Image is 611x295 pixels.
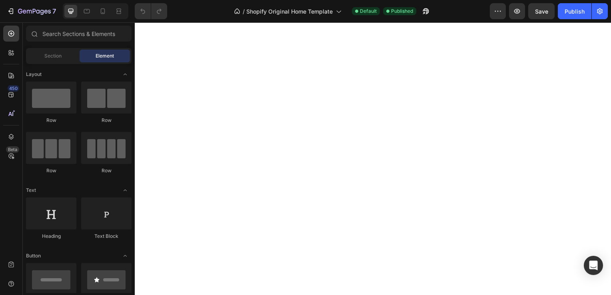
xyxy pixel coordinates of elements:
[360,8,377,15] span: Default
[528,3,555,19] button: Save
[26,187,36,194] span: Text
[52,6,56,16] p: 7
[81,233,132,240] div: Text Block
[558,3,591,19] button: Publish
[26,26,132,42] input: Search Sections & Elements
[119,249,132,262] span: Toggle open
[26,167,76,174] div: Row
[6,146,19,153] div: Beta
[565,7,585,16] div: Publish
[243,7,245,16] span: /
[81,117,132,124] div: Row
[44,52,62,60] span: Section
[135,3,167,19] div: Undo/Redo
[26,117,76,124] div: Row
[246,7,333,16] span: Shopify Original Home Template
[26,252,41,259] span: Button
[26,71,42,78] span: Layout
[96,52,114,60] span: Element
[3,3,60,19] button: 7
[8,85,19,92] div: 450
[119,68,132,81] span: Toggle open
[584,256,603,275] div: Open Intercom Messenger
[81,167,132,174] div: Row
[535,8,548,15] span: Save
[391,8,413,15] span: Published
[26,233,76,240] div: Heading
[135,22,611,295] iframe: Design area
[119,184,132,197] span: Toggle open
